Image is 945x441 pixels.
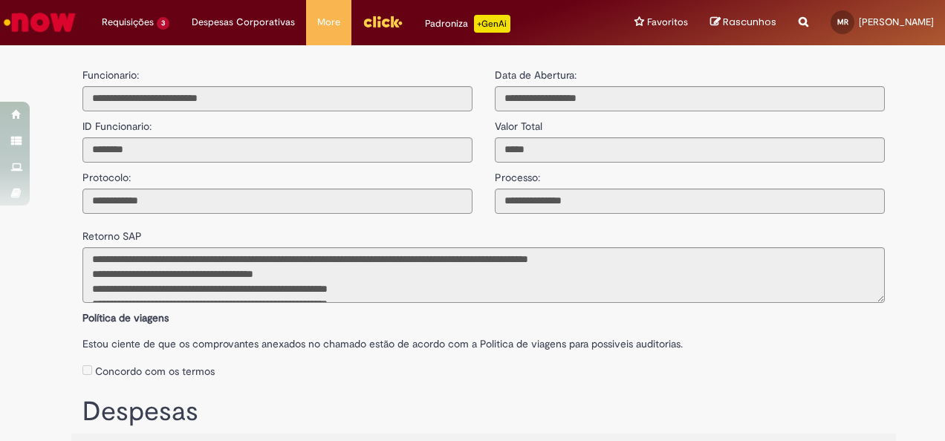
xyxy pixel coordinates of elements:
[95,364,215,379] label: Concordo com os termos
[82,311,169,324] b: Política de viagens
[82,111,152,134] label: ID Funcionario:
[157,17,169,30] span: 3
[474,15,510,33] p: +GenAi
[723,15,776,29] span: Rascunhos
[425,15,510,33] div: Padroniza
[102,15,154,30] span: Requisições
[82,329,885,351] label: Estou ciente de que os comprovantes anexados no chamado estão de acordo com a Politica de viagens...
[192,15,295,30] span: Despesas Corporativas
[495,111,542,134] label: Valor Total
[317,15,340,30] span: More
[495,68,577,82] label: Data de Abertura:
[1,7,78,37] img: ServiceNow
[82,163,131,185] label: Protocolo:
[82,397,885,427] h1: Despesas
[859,16,934,28] span: [PERSON_NAME]
[82,68,139,82] label: Funcionario:
[710,16,776,30] a: Rascunhos
[495,163,540,185] label: Processo:
[82,221,142,244] label: Retorno SAP
[363,10,403,33] img: click_logo_yellow_360x200.png
[837,17,848,27] span: MR
[647,15,688,30] span: Favoritos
